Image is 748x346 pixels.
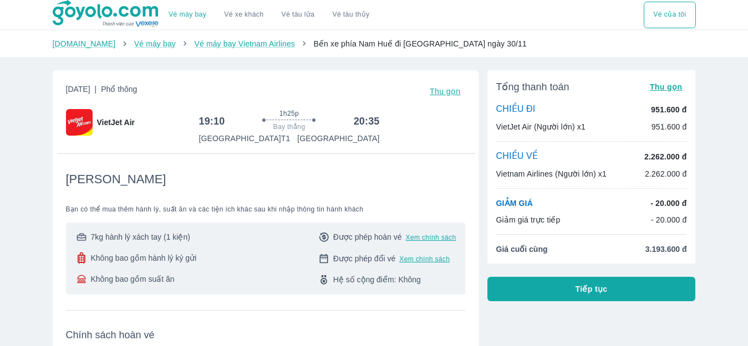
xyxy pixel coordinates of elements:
span: VietJet Air [97,117,135,128]
p: 2.262.000 đ [644,151,686,162]
span: Được phép hoàn vé [333,231,402,242]
a: Vé máy bay [134,39,176,48]
h6: 20:35 [354,115,380,128]
p: CHIỀU ĐI [496,104,536,116]
span: Chính sách hoàn vé [66,328,465,342]
h6: 19:10 [199,115,225,128]
p: - 20.000 đ [650,198,686,209]
span: Giá cuối cùng [496,244,548,255]
span: 7kg hành lý xách tay (1 kiện) [90,231,190,242]
button: Thu gọn [645,79,687,95]
p: CHIỀU VỀ [496,151,538,163]
p: [GEOGRAPHIC_DATA] T1 [199,133,290,144]
button: Xem chính sách [406,233,456,242]
span: | [95,85,97,94]
a: Vé máy bay [169,11,206,19]
button: Xem chính sách [399,255,450,264]
div: choose transportation mode [160,2,378,28]
p: - 20.000 đ [651,214,687,225]
p: 951.600 đ [652,121,687,132]
p: 951.600 đ [651,104,686,115]
span: Tổng thanh toán [496,80,569,94]
a: [DOMAIN_NAME] [53,39,116,48]
span: Được phép đổi vé [333,253,396,264]
a: Vé tàu lửa [273,2,324,28]
span: Bay thẳng [273,122,306,131]
button: Tiếp tục [487,277,696,301]
p: GIẢM GIÁ [496,198,533,209]
span: Không bao gồm suất ăn [90,273,174,285]
span: Bạn có thể mua thêm hành lý, suất ăn và các tiện ích khác sau khi nhập thông tin hành khách [66,205,465,214]
button: Thu gọn [425,84,465,99]
span: Phổ thông [101,85,137,94]
a: Vé xe khách [224,11,263,19]
span: Thu gọn [430,87,461,96]
p: [GEOGRAPHIC_DATA] [297,133,379,144]
span: Không bao gồm hành lý ký gửi [90,252,196,264]
span: 3.193.600 đ [645,244,687,255]
span: 1h25p [279,109,299,118]
span: Thu gọn [650,82,683,91]
button: Vé của tôi [644,2,695,28]
span: [DATE] [66,84,138,99]
p: Giảm giá trực tiếp [496,214,561,225]
span: Tiếp tục [576,283,608,295]
nav: breadcrumb [53,38,696,49]
span: Bến xe phía Nam Huế đi [GEOGRAPHIC_DATA] ngày 30/11 [313,39,526,48]
span: [PERSON_NAME] [66,172,166,187]
p: Vietnam Airlines (Người lớn) x1 [496,168,607,179]
p: 2.262.000 đ [645,168,687,179]
a: Vé máy bay Vietnam Airlines [194,39,295,48]
div: choose transportation mode [644,2,695,28]
span: Hệ số cộng điểm: Không [333,274,421,285]
button: Vé tàu thủy [323,2,378,28]
p: VietJet Air (Người lớn) x1 [496,121,586,132]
